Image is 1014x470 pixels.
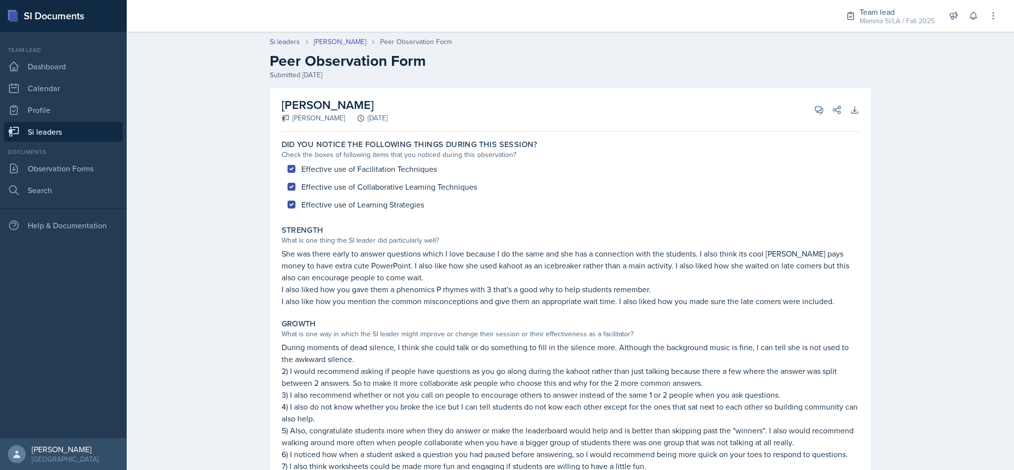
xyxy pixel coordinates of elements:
a: Calendar [4,78,123,98]
a: [PERSON_NAME] [314,37,366,47]
div: Check the boxes of following items that you noticed during this observation? [282,150,860,160]
h2: Peer Observation Form [270,52,871,70]
div: Submitted [DATE] [270,70,871,80]
p: 3) I also recommend whether or not you call on people to encourage others to answer instead of th... [282,389,860,401]
a: Dashboard [4,56,123,76]
p: I also liked how you gave them a phenomics P rhymes with 3 that's a good why to help students rem... [282,283,860,295]
p: During moments of dead silence, I think she could talk or do something to fill in the silence mor... [282,341,860,365]
div: [GEOGRAPHIC_DATA] [32,454,98,464]
label: Did you notice the following things during this session? [282,140,537,150]
div: [DATE] [345,113,387,123]
div: Mamma SI/LA / Fall 2025 [860,16,935,26]
div: [PERSON_NAME] [32,444,98,454]
p: She was there early to answer questions which I love because I do the same and she has a connecti... [282,248,860,283]
label: Strength [282,225,324,235]
a: Si leaders [4,122,123,142]
a: Search [4,180,123,200]
p: I also like how you mention the common misconceptions and give them an appropriate wait time. I a... [282,295,860,307]
div: Team lead [860,6,935,18]
h2: [PERSON_NAME] [282,96,387,114]
a: Si leaders [270,37,300,47]
div: Documents [4,148,123,157]
div: What is one way in which the SI leader might improve or change their session or their effectivene... [282,329,860,339]
div: What is one thing the SI leader did particularly well? [282,235,860,246]
p: 2) I would recommend asking if people have questions as you go along during the kahoot rather tha... [282,365,860,389]
a: Profile [4,100,123,120]
a: Observation Forms [4,158,123,178]
div: Peer Observation Form [380,37,452,47]
p: 5) Also, congratulate students more when they do answer or make the leaderboard would help and is... [282,424,860,448]
div: [PERSON_NAME] [282,113,345,123]
label: Growth [282,319,316,329]
p: 4) I also do not know whether you broke the ice but I can tell students do not kow each other exc... [282,401,860,424]
p: 6) I noticed how when a student asked a question you had paused before answering, so I would reco... [282,448,860,460]
div: Team lead [4,46,123,54]
div: Help & Documentation [4,215,123,235]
